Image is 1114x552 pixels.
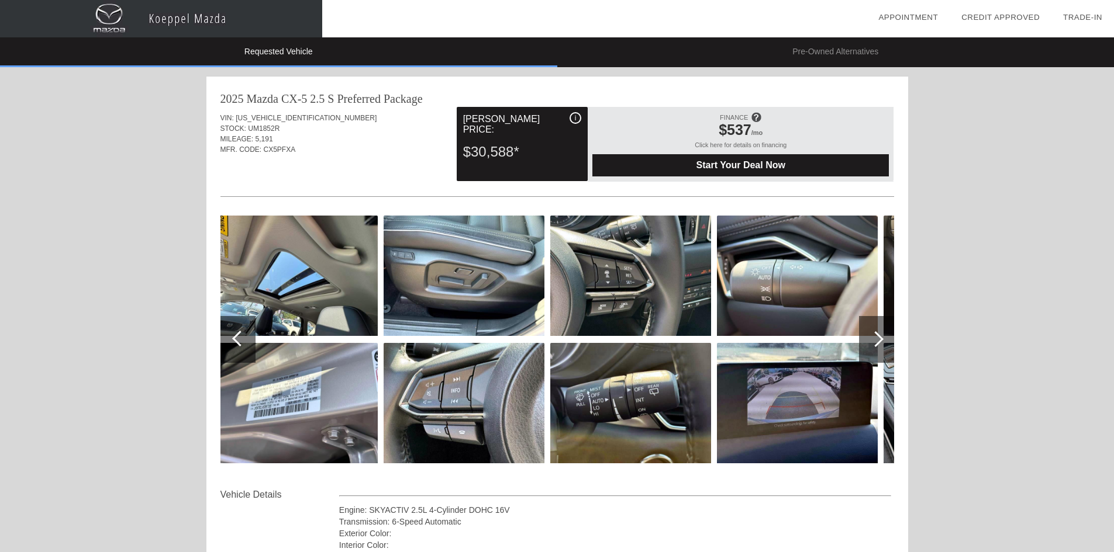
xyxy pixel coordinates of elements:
[256,135,273,143] span: 5,191
[884,343,1044,463] img: 5ddd2b7b-0255-452a-82ba-d9e5f527af89.jpg
[592,141,889,154] div: Click here for details on financing
[550,216,711,336] img: f15967b7-c2a0-4bc2-936f-d423327296ce.jpg
[220,114,234,122] span: VIN:
[598,121,883,141] div: /mo
[384,216,544,336] img: a8d6b10d-9b23-4e16-b84e-8b6b10cec230.jpg
[550,343,711,463] img: 59b59871-e702-49c7-9d9f-832f9fbc3145.jpg
[217,216,378,336] img: c35e5912-83ef-47ee-b6f1-69fef22210a0.jpg
[339,527,892,539] div: Exterior Color:
[220,488,339,502] div: Vehicle Details
[339,504,892,516] div: Engine: SKYACTIV 2.5L 4-Cylinder DOHC 16V
[878,13,938,22] a: Appointment
[310,91,422,107] div: 2.5 S Preferred Package
[248,124,280,133] span: UM1852R
[339,516,892,527] div: Transmission: 6-Speed Automatic
[463,112,581,137] div: [PERSON_NAME] Price:
[264,145,296,154] span: CX5PFXA
[720,114,748,121] span: FINANCE
[717,216,878,336] img: 47706d9e-cb64-4e3e-a65b-addab775b2ad.jpg
[884,216,1044,336] img: 96335d2b-611e-44d5-9b01-dd9e57e6aca8.jpg
[961,13,1040,22] a: Credit Approved
[575,114,577,122] span: i
[220,135,254,143] span: MILEAGE:
[339,539,892,551] div: Interior Color:
[220,124,246,133] span: STOCK:
[719,121,751,138] span: $537
[463,137,581,167] div: $30,588*
[220,91,308,107] div: 2025 Mazda CX-5
[220,145,262,154] span: MFR. CODE:
[384,343,544,463] img: 53607a24-f282-470b-8713-82b8f1a91211.jpg
[607,160,874,171] span: Start Your Deal Now
[220,162,894,180] div: Quoted on [DATE] 4:16:39 PM
[717,343,878,463] img: 97cb08b9-962e-4ee7-a030-fe8468d8c7de.jpg
[236,114,377,122] span: [US_VEHICLE_IDENTIFICATION_NUMBER]
[217,343,378,463] img: ef3c5642-f31f-49f7-bb56-d347846c21ee.jpg
[1063,13,1102,22] a: Trade-In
